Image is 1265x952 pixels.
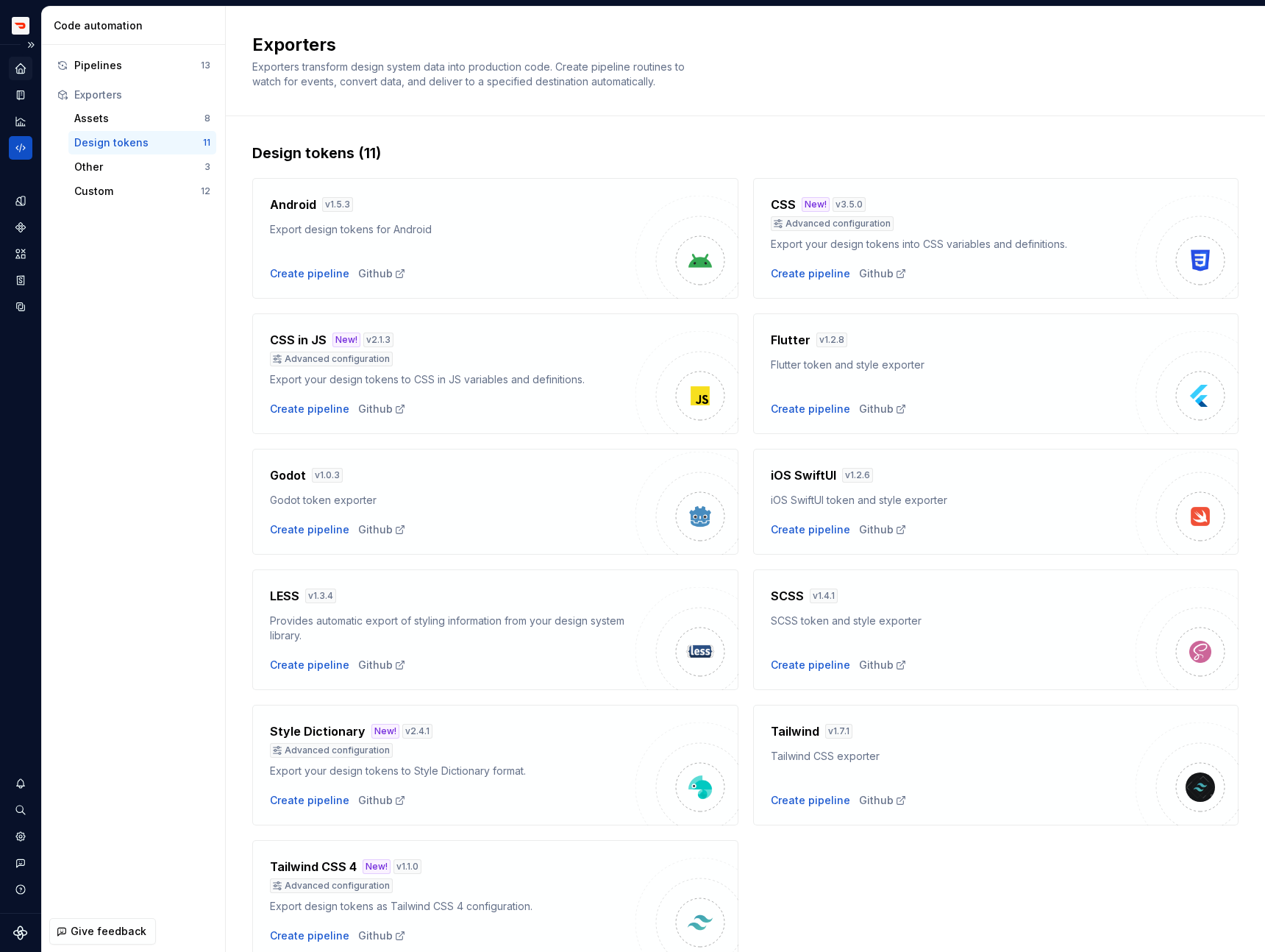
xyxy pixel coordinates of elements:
[270,466,306,484] h4: Godot
[771,587,804,605] h4: SCSS
[270,587,299,605] h4: LESS
[802,197,830,212] div: New!
[9,216,32,239] a: Components
[771,402,850,416] button: Create pipeline
[9,772,32,795] div: Notifications
[270,899,635,914] div: Export design tokens as Tailwind CSS 4 configuration.
[859,402,907,416] div: Github
[771,266,850,281] div: Create pipeline
[270,331,327,349] h4: CSS in JS
[859,522,907,537] a: Github
[810,589,838,603] div: v 1.4.1
[9,189,32,213] a: Design tokens
[859,793,907,808] div: Github
[252,33,1221,57] h2: Exporters
[68,155,216,179] button: Other3
[358,402,406,416] a: Github
[9,57,32,80] a: Home
[358,793,406,808] a: Github
[402,724,432,739] div: v 2.4.1
[270,493,635,508] div: Godot token exporter
[9,242,32,266] a: Assets
[270,858,357,875] h4: Tailwind CSS 4
[332,333,360,347] div: New!
[9,83,32,107] a: Documentation
[771,722,819,740] h4: Tailwind
[363,333,393,347] div: v 2.1.3
[68,180,216,203] button: Custom12
[74,111,204,126] div: Assets
[71,924,146,939] span: Give feedback
[771,466,836,484] h4: iOS SwiftUI
[204,113,210,124] div: 8
[270,764,635,778] div: Export your design tokens to Style Dictionary format.
[771,793,850,808] button: Create pipeline
[252,60,688,88] span: Exporters transform design system data into production code. Create pipeline routines to watch fo...
[833,197,866,212] div: v 3.5.0
[816,333,847,347] div: v 1.2.8
[322,197,353,212] div: v 1.5.3
[270,614,635,643] div: Provides automatic export of styling information from your design system library.
[270,793,349,808] button: Create pipeline
[74,184,201,199] div: Custom
[771,658,850,672] button: Create pipeline
[771,196,796,213] h4: CSS
[9,295,32,319] div: Data sources
[270,722,366,740] h4: Style Dictionary
[859,658,907,672] div: Github
[9,798,32,822] div: Search ⌘K
[270,522,349,537] button: Create pipeline
[252,143,1239,163] div: Design tokens (11)
[9,851,32,875] button: Contact support
[54,18,219,33] div: Code automation
[859,266,907,281] a: Github
[270,928,349,943] button: Create pipeline
[270,658,349,672] button: Create pipeline
[825,724,852,739] div: v 1.7.1
[21,35,41,55] button: Expand sidebar
[9,136,32,160] a: Code automation
[358,658,406,672] a: Github
[312,468,343,483] div: v 1.0.3
[204,161,210,173] div: 3
[51,54,216,77] button: Pipelines13
[270,743,393,758] div: Advanced configuration
[771,216,894,231] div: Advanced configuration
[13,926,28,940] svg: Supernova Logo
[68,131,216,154] button: Design tokens11
[771,749,1136,764] div: Tailwind CSS exporter
[49,918,156,945] button: Give feedback
[270,878,393,893] div: Advanced configuration
[305,589,336,603] div: v 1.3.4
[74,160,204,174] div: Other
[358,928,406,943] a: Github
[270,402,349,416] div: Create pipeline
[68,107,216,130] button: Assets8
[9,269,32,292] a: Storybook stories
[358,266,406,281] a: Github
[771,522,850,537] button: Create pipeline
[270,266,349,281] button: Create pipeline
[74,88,210,102] div: Exporters
[358,522,406,537] div: Github
[9,110,32,133] a: Analytics
[203,137,210,149] div: 11
[201,185,210,197] div: 12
